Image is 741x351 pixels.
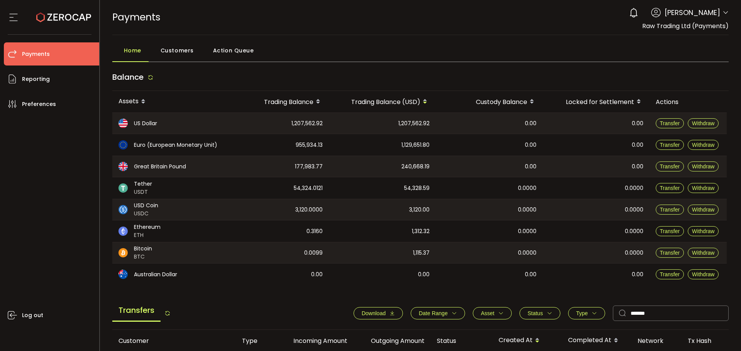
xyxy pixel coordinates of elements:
[404,184,430,193] span: 54,328.59
[656,226,684,236] button: Transfer
[519,307,560,319] button: Status
[692,185,714,191] span: Withdraw
[660,185,680,191] span: Transfer
[362,310,386,316] span: Download
[568,307,605,319] button: Type
[656,140,684,150] button: Transfer
[418,270,430,279] span: 0.00
[656,161,684,171] button: Transfer
[562,334,631,347] div: Completed At
[118,248,128,257] img: btc_portfolio.svg
[642,22,729,30] span: Raw Trading Ltd (Payments)
[518,184,536,193] span: 0.0000
[232,95,329,108] div: Trading Balance
[656,248,684,258] button: Transfer
[631,336,682,345] div: Network
[401,141,430,149] span: 1,129,651.80
[134,202,158,210] span: USD Coin
[112,95,232,108] div: Assets
[213,43,254,58] span: Action Queue
[134,210,158,218] span: USDC
[632,119,643,128] span: 0.00
[118,140,128,149] img: eur_portfolio.svg
[419,310,448,316] span: Date Range
[688,183,719,193] button: Withdraw
[134,141,217,149] span: Euro (European Monetary Unit)
[688,161,719,171] button: Withdraw
[118,227,128,236] img: eth_portfolio.svg
[354,307,403,319] button: Download
[625,184,643,193] span: 0.0000
[688,248,719,258] button: Withdraw
[112,72,144,82] span: Balance
[134,188,152,196] span: USDT
[134,119,157,128] span: US Dollar
[411,307,465,319] button: Date Range
[525,270,536,279] span: 0.00
[632,162,643,171] span: 0.00
[688,226,719,236] button: Withdraw
[660,250,680,256] span: Transfer
[688,118,719,128] button: Withdraw
[525,162,536,171] span: 0.00
[576,310,588,316] span: Type
[656,205,684,215] button: Transfer
[134,180,152,188] span: Tether
[398,119,430,128] span: 1,207,562.92
[22,74,50,85] span: Reporting
[692,228,714,234] span: Withdraw
[436,95,543,108] div: Custody Balance
[525,119,536,128] span: 0.00
[525,141,536,149] span: 0.00
[656,118,684,128] button: Transfer
[688,205,719,215] button: Withdraw
[236,336,276,345] div: Type
[692,250,714,256] span: Withdraw
[112,10,161,24] span: Payments
[692,163,714,170] span: Withdraw
[692,207,714,213] span: Withdraw
[431,336,492,345] div: Status
[401,162,430,171] span: 240,668.19
[481,310,494,316] span: Asset
[409,205,430,214] span: 3,120.00
[660,142,680,148] span: Transfer
[632,270,643,279] span: 0.00
[118,183,128,193] img: usdt_portfolio.svg
[304,249,323,257] span: 0.0099
[650,97,727,106] div: Actions
[291,119,323,128] span: 1,207,562.92
[306,227,323,236] span: 0.3160
[22,49,50,60] span: Payments
[688,140,719,150] button: Withdraw
[660,207,680,213] span: Transfer
[118,119,128,128] img: usd_portfolio.svg
[118,205,128,214] img: usdc_portfolio.svg
[296,141,323,149] span: 955,934.13
[276,336,354,345] div: Incoming Amount
[134,253,152,261] span: BTC
[660,228,680,234] span: Transfer
[412,227,430,236] span: 1,312.32
[112,300,161,322] span: Transfers
[660,120,680,126] span: Transfer
[354,336,431,345] div: Outgoing Amount
[22,310,43,321] span: Log out
[329,95,436,108] div: Trading Balance (USD)
[656,183,684,193] button: Transfer
[22,99,56,110] span: Preferences
[134,163,186,171] span: Great Britain Pound
[413,249,430,257] span: 1,115.37
[692,120,714,126] span: Withdraw
[473,307,512,319] button: Asset
[124,43,141,58] span: Home
[543,95,650,108] div: Locked for Settlement
[692,142,714,148] span: Withdraw
[528,310,543,316] span: Status
[134,223,161,231] span: Ethereum
[651,268,741,351] iframe: Chat Widget
[118,162,128,171] img: gbp_portfolio.svg
[311,270,323,279] span: 0.00
[518,205,536,214] span: 0.0000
